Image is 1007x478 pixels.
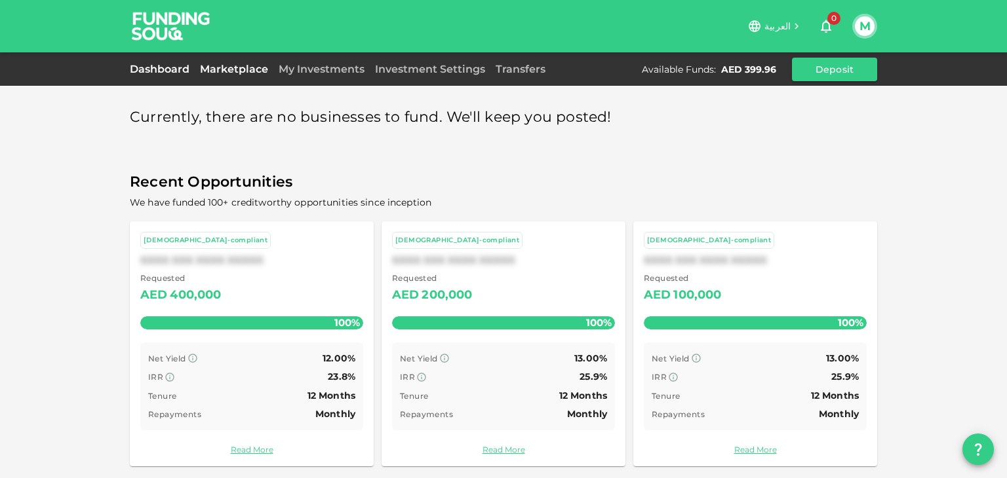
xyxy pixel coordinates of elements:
[826,352,859,364] span: 13.00%
[644,443,867,456] a: Read More
[962,433,994,465] button: question
[633,221,877,466] a: [DEMOGRAPHIC_DATA]-compliantXXXX XXX XXXX XXXXX Requested AED100,000100% Net Yield 13.00% IRR 25....
[644,285,671,306] div: AED
[819,408,859,420] span: Monthly
[370,63,490,75] a: Investment Settings
[827,12,840,25] span: 0
[559,390,607,401] span: 12 Months
[583,313,615,332] span: 100%
[652,354,690,363] span: Net Yield
[490,63,551,75] a: Transfers
[323,352,355,364] span: 12.00%
[273,63,370,75] a: My Investments
[831,371,859,382] span: 25.9%
[195,63,273,75] a: Marketplace
[855,16,875,36] button: M
[170,285,221,306] div: 400,000
[580,371,607,382] span: 25.9%
[652,372,667,382] span: IRR
[567,408,607,420] span: Monthly
[644,254,867,267] div: XXXX XXX XXXX XXXXX
[422,285,472,306] div: 200,000
[148,372,163,382] span: IRR
[764,20,791,32] span: العربية
[792,58,877,81] button: Deposit
[392,272,473,285] span: Requested
[140,272,222,285] span: Requested
[140,443,363,456] a: Read More
[148,391,176,401] span: Tenure
[392,285,419,306] div: AED
[140,254,363,267] div: XXXX XXX XXXX XXXXX
[574,352,607,364] span: 13.00%
[400,354,438,363] span: Net Yield
[140,285,167,306] div: AED
[130,63,195,75] a: Dashboard
[148,354,186,363] span: Net Yield
[382,221,625,466] a: [DEMOGRAPHIC_DATA]-compliantXXXX XXX XXXX XXXXX Requested AED200,000100% Net Yield 13.00% IRR 25....
[331,313,363,332] span: 100%
[130,196,431,208] span: We have funded 100+ creditworthy opportunities since inception
[392,443,615,456] a: Read More
[647,235,771,246] div: [DEMOGRAPHIC_DATA]-compliant
[315,408,355,420] span: Monthly
[130,170,877,195] span: Recent Opportunities
[642,63,716,76] div: Available Funds :
[835,313,867,332] span: 100%
[644,272,722,285] span: Requested
[395,235,519,246] div: [DEMOGRAPHIC_DATA]-compliant
[652,391,680,401] span: Tenure
[130,221,374,466] a: [DEMOGRAPHIC_DATA]-compliantXXXX XXX XXXX XXXXX Requested AED400,000100% Net Yield 12.00% IRR 23....
[328,371,355,382] span: 23.8%
[148,409,201,419] span: Repayments
[811,390,859,401] span: 12 Months
[400,391,428,401] span: Tenure
[721,63,776,76] div: AED 399.96
[307,390,355,401] span: 12 Months
[400,372,415,382] span: IRR
[130,105,612,130] span: Currently, there are no businesses to fund. We'll keep you posted!
[652,409,705,419] span: Repayments
[673,285,721,306] div: 100,000
[400,409,453,419] span: Repayments
[813,13,839,39] button: 0
[144,235,267,246] div: [DEMOGRAPHIC_DATA]-compliant
[392,254,615,267] div: XXXX XXX XXXX XXXXX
